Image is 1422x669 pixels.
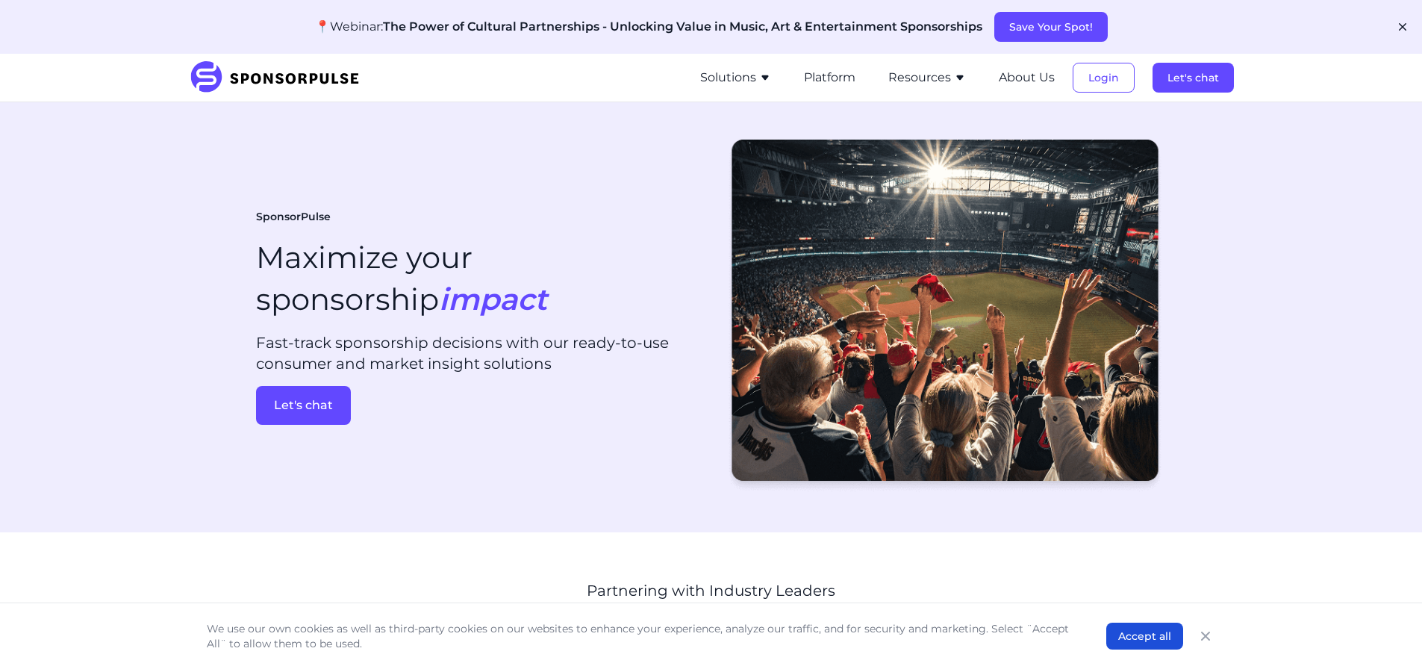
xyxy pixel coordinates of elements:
[1153,63,1234,93] button: Let's chat
[256,386,699,425] a: Let's chat
[1106,623,1183,650] button: Accept all
[999,71,1055,84] a: About Us
[439,281,547,317] i: impact
[256,237,547,320] h1: Maximize your sponsorship
[999,69,1055,87] button: About Us
[256,386,351,425] button: Let's chat
[1073,71,1135,84] a: Login
[700,69,771,87] button: Solutions
[315,18,982,36] p: 📍Webinar:
[994,12,1108,42] button: Save Your Spot!
[383,19,982,34] span: The Power of Cultural Partnerships - Unlocking Value in Music, Art & Entertainment Sponsorships
[994,20,1108,34] a: Save Your Spot!
[369,580,1053,601] p: Partnering with Industry Leaders
[804,69,855,87] button: Platform
[189,61,370,94] img: SponsorPulse
[1073,63,1135,93] button: Login
[804,71,855,84] a: Platform
[256,210,331,225] span: SponsorPulse
[256,332,699,374] p: Fast-track sponsorship decisions with our ready-to-use consumer and market insight solutions
[888,69,966,87] button: Resources
[207,621,1076,651] p: We use our own cookies as well as third-party cookies on our websites to enhance your experience,...
[1153,71,1234,84] a: Let's chat
[1195,626,1216,647] button: Close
